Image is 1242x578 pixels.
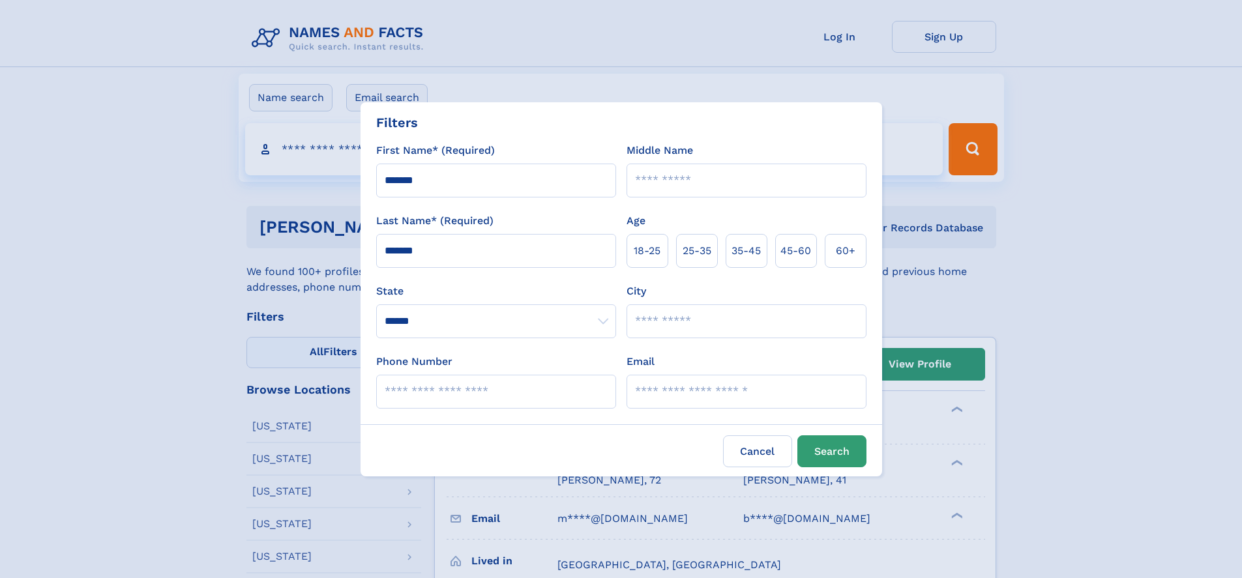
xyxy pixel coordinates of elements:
[627,213,645,229] label: Age
[634,243,660,259] span: 18‑25
[627,143,693,158] label: Middle Name
[683,243,711,259] span: 25‑35
[797,435,866,467] button: Search
[376,113,418,132] div: Filters
[376,143,495,158] label: First Name* (Required)
[376,283,616,299] label: State
[376,213,494,229] label: Last Name* (Required)
[780,243,811,259] span: 45‑60
[732,243,761,259] span: 35‑45
[627,283,646,299] label: City
[376,354,452,369] label: Phone Number
[836,243,855,259] span: 60+
[627,354,655,369] label: Email
[723,435,792,467] label: Cancel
